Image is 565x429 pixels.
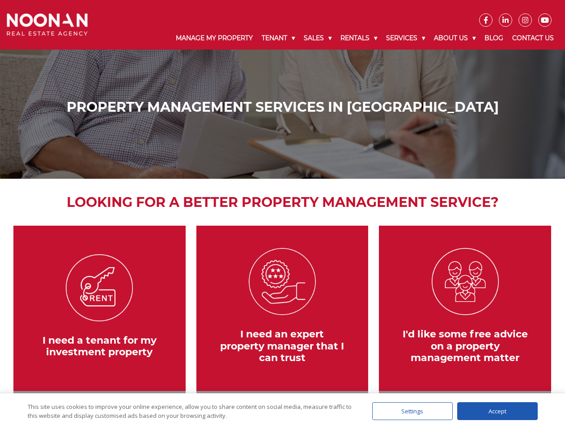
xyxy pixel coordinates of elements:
[382,27,429,50] a: Services
[457,402,538,420] div: Accept
[9,192,556,212] h2: Looking for a better property management service?
[480,27,508,50] a: Blog
[9,99,556,115] h1: Property Management Services in [GEOGRAPHIC_DATA]
[429,27,480,50] a: About Us
[299,27,336,50] a: Sales
[7,13,88,36] img: Noonan Real Estate Agency
[336,27,382,50] a: Rentals
[171,27,257,50] a: Manage My Property
[28,402,354,420] div: This site uses cookies to improve your online experience, allow you to share content on social me...
[257,27,299,50] a: Tenant
[508,27,558,50] a: Contact Us
[372,402,453,420] div: Settings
